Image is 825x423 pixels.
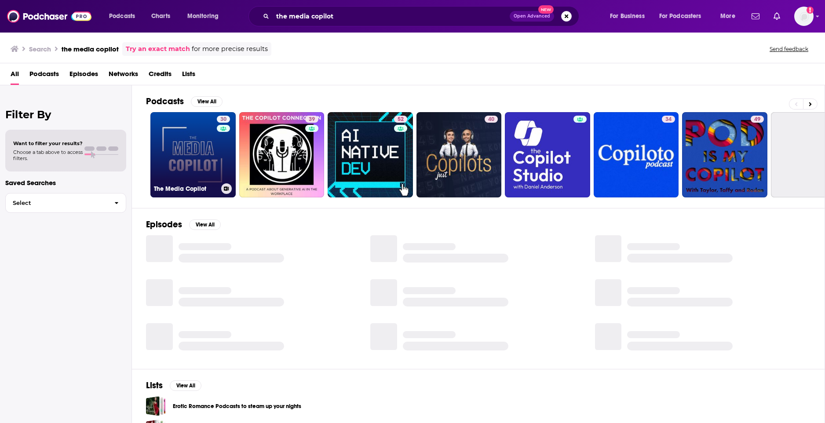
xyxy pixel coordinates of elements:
[189,219,221,230] button: View All
[29,67,59,85] a: Podcasts
[514,14,550,18] span: Open Advanced
[794,7,814,26] button: Show profile menu
[488,115,494,124] span: 40
[192,44,268,54] span: for more precise results
[5,108,126,121] h2: Filter By
[748,9,763,24] a: Show notifications dropdown
[807,7,814,14] svg: Add a profile image
[305,116,318,123] a: 39
[146,380,201,391] a: ListsView All
[662,116,675,123] a: 34
[146,96,184,107] h2: Podcasts
[665,115,672,124] span: 34
[220,115,226,124] span: 30
[181,9,230,23] button: open menu
[109,10,135,22] span: Podcasts
[328,112,413,197] a: 52
[103,9,146,23] button: open menu
[604,9,656,23] button: open menu
[239,112,325,197] a: 39
[146,219,182,230] h2: Episodes
[714,9,746,23] button: open menu
[149,67,172,85] a: Credits
[146,380,163,391] h2: Lists
[510,11,554,22] button: Open AdvancedNew
[191,96,223,107] button: View All
[653,9,714,23] button: open menu
[720,10,735,22] span: More
[257,6,588,26] div: Search podcasts, credits, & more...
[29,45,51,53] h3: Search
[182,67,195,85] a: Lists
[150,112,236,197] a: 30The Media Copilot
[11,67,19,85] a: All
[109,67,138,85] a: Networks
[416,112,502,197] a: 40
[154,185,218,193] h3: The Media Copilot
[682,112,767,197] a: 49
[217,116,230,123] a: 30
[173,401,301,411] a: Erotic Romance Podcasts to steam up your nights
[69,67,98,85] a: Episodes
[6,200,107,206] span: Select
[187,10,219,22] span: Monitoring
[146,219,221,230] a: EpisodesView All
[62,45,119,53] h3: the media copilot
[13,140,83,146] span: Want to filter your results?
[659,10,701,22] span: For Podcasters
[151,10,170,22] span: Charts
[794,7,814,26] img: User Profile
[126,44,190,54] a: Try an exact match
[754,115,760,124] span: 49
[5,179,126,187] p: Saved Searches
[751,116,764,123] a: 49
[309,115,315,124] span: 39
[485,116,498,123] a: 40
[7,8,91,25] img: Podchaser - Follow, Share and Rate Podcasts
[770,9,784,24] a: Show notifications dropdown
[146,396,166,416] a: Erotic Romance Podcasts to steam up your nights
[146,9,175,23] a: Charts
[594,112,679,197] a: 34
[398,115,404,124] span: 52
[610,10,645,22] span: For Business
[794,7,814,26] span: Logged in as rpearson
[394,116,407,123] a: 52
[538,5,554,14] span: New
[5,193,126,213] button: Select
[767,45,811,53] button: Send feedback
[273,9,510,23] input: Search podcasts, credits, & more...
[146,96,223,107] a: PodcastsView All
[170,380,201,391] button: View All
[13,149,83,161] span: Choose a tab above to access filters.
